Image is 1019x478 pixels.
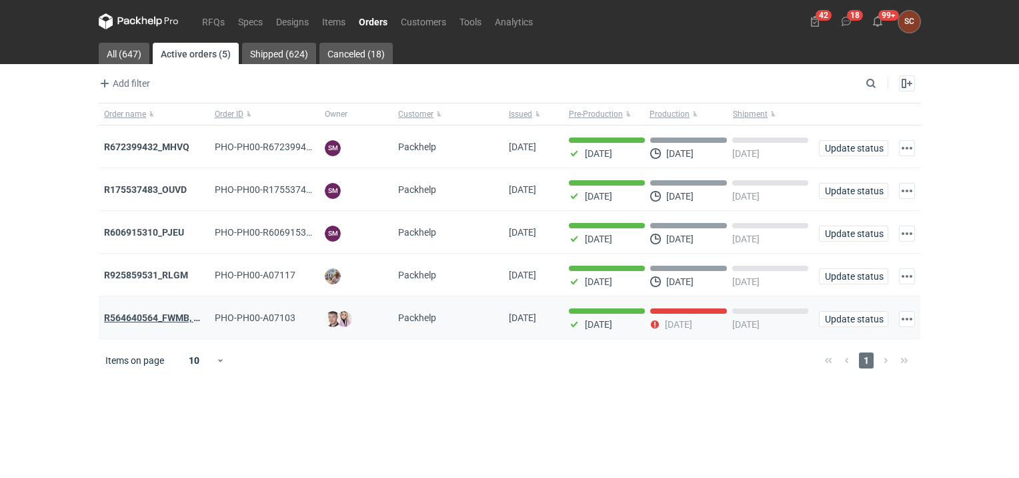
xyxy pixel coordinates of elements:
[825,314,882,324] span: Update status
[215,184,345,195] span: PHO-PH00-R175537483_OUVD
[665,319,692,330] p: [DATE]
[325,311,341,327] img: Maciej Sikora
[215,270,295,280] span: PHO-PH00-A07117
[269,13,315,29] a: Designs
[209,103,320,125] button: Order ID
[732,276,760,287] p: [DATE]
[398,184,436,195] span: Packhelp
[732,319,760,330] p: [DATE]
[585,148,612,159] p: [DATE]
[195,13,231,29] a: RFQs
[564,103,647,125] button: Pre-Production
[104,109,146,120] span: Order name
[899,311,915,327] button: Actions
[99,103,209,125] button: Order name
[509,270,536,280] span: 18/08/2025
[666,234,694,244] p: [DATE]
[325,109,347,120] span: Owner
[666,191,694,202] p: [DATE]
[231,13,269,29] a: Specs
[819,140,888,156] button: Update status
[825,144,882,153] span: Update status
[666,148,694,159] p: [DATE]
[804,11,826,32] button: 42
[509,142,536,152] span: 27/08/2025
[104,312,248,323] a: R564640564_FWMB, FMPD, MNLB
[104,142,189,152] a: R672399432_MHVQ
[509,109,532,120] span: Issued
[863,75,906,91] input: Search
[336,311,352,327] img: Klaudia Wiśniewska
[105,354,164,367] span: Items on page
[825,229,882,238] span: Update status
[647,103,730,125] button: Production
[867,11,888,32] button: 99+
[215,312,295,323] span: PHO-PH00-A07103
[509,184,536,195] span: 27/08/2025
[398,270,436,280] span: Packhelp
[453,13,488,29] a: Tools
[819,226,888,242] button: Update status
[650,109,690,120] span: Production
[825,186,882,196] span: Update status
[732,191,760,202] p: [DATE]
[585,319,612,330] p: [DATE]
[398,227,436,238] span: Packhelp
[99,43,149,64] a: All (647)
[319,43,393,64] a: Canceled (18)
[730,103,814,125] button: Shipment
[585,234,612,244] p: [DATE]
[325,226,341,242] figcaption: SM
[352,13,394,29] a: Orders
[398,312,436,323] span: Packhelp
[104,270,188,280] a: R925859531_RLGM
[569,109,623,120] span: Pre-Production
[732,234,760,244] p: [DATE]
[488,13,540,29] a: Analytics
[242,43,316,64] a: Shipped (624)
[173,351,216,370] div: 10
[104,184,187,195] a: R175537483_OUVD
[585,276,612,287] p: [DATE]
[836,11,857,32] button: 18
[585,191,612,202] p: [DATE]
[398,142,436,152] span: Packhelp
[819,183,888,199] button: Update status
[899,183,915,199] button: Actions
[899,268,915,284] button: Actions
[819,268,888,284] button: Update status
[509,312,536,323] span: 12/08/2025
[503,103,564,125] button: Issued
[898,11,920,33] div: Sylwia Cichórz
[733,109,768,120] span: Shipment
[393,103,503,125] button: Customer
[215,227,343,238] span: PHO-PH00-R606915310_PJEU
[398,109,433,120] span: Customer
[859,352,874,369] span: 1
[215,142,348,152] span: PHO-PH00-R672399432_MHVQ
[899,140,915,156] button: Actions
[96,75,151,91] button: Add filter
[315,13,352,29] a: Items
[99,13,179,29] svg: Packhelp Pro
[819,311,888,327] button: Update status
[898,11,920,33] button: SC
[509,227,536,238] span: 21/08/2025
[666,276,694,287] p: [DATE]
[825,272,882,281] span: Update status
[325,140,341,156] figcaption: SM
[394,13,453,29] a: Customers
[732,148,760,159] p: [DATE]
[325,183,341,199] figcaption: SM
[153,43,239,64] a: Active orders (5)
[899,226,915,242] button: Actions
[215,109,243,120] span: Order ID
[97,75,150,91] span: Add filter
[104,227,184,238] a: R606915310_PJEU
